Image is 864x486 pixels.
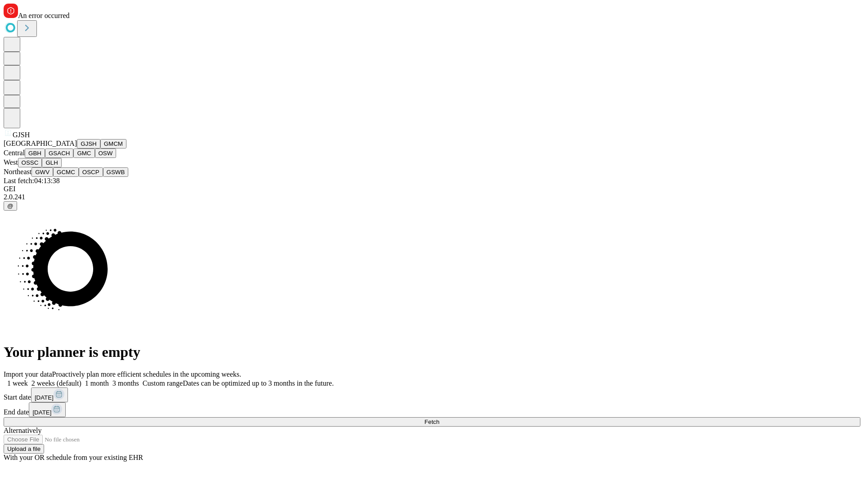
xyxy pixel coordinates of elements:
button: GSACH [45,148,73,158]
span: Import your data [4,370,52,378]
button: GJSH [77,139,100,148]
span: [DATE] [32,409,51,416]
span: Last fetch: 04:13:38 [4,177,60,184]
button: Fetch [4,417,860,427]
span: 2 weeks (default) [31,379,81,387]
div: End date [4,402,860,417]
span: @ [7,202,13,209]
span: 1 week [7,379,28,387]
div: Start date [4,387,860,402]
span: West [4,158,18,166]
button: GBH [25,148,45,158]
span: Alternatively [4,427,41,434]
button: Upload a file [4,444,44,454]
button: GSWB [103,167,129,177]
span: Fetch [424,418,439,425]
button: [DATE] [29,402,66,417]
span: An error occurred [18,12,70,19]
h1: Your planner is empty [4,344,860,360]
span: Custom range [143,379,183,387]
span: Proactively plan more efficient schedules in the upcoming weeks. [52,370,241,378]
span: [DATE] [35,394,54,401]
span: Dates can be optimized up to 3 months in the future. [183,379,333,387]
span: [GEOGRAPHIC_DATA] [4,139,77,147]
span: Central [4,149,25,157]
span: Northeast [4,168,31,175]
button: GMCM [100,139,126,148]
button: [DATE] [31,387,68,402]
button: OSCP [79,167,103,177]
div: 2.0.241 [4,193,860,201]
button: @ [4,201,17,211]
button: OSW [95,148,117,158]
span: With your OR schedule from your existing EHR [4,454,143,461]
button: GLH [42,158,61,167]
span: GJSH [13,131,30,139]
button: GCMC [53,167,79,177]
div: GEI [4,185,860,193]
button: GMC [73,148,94,158]
span: 3 months [112,379,139,387]
button: OSSC [18,158,42,167]
button: GWV [31,167,53,177]
span: 1 month [85,379,109,387]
